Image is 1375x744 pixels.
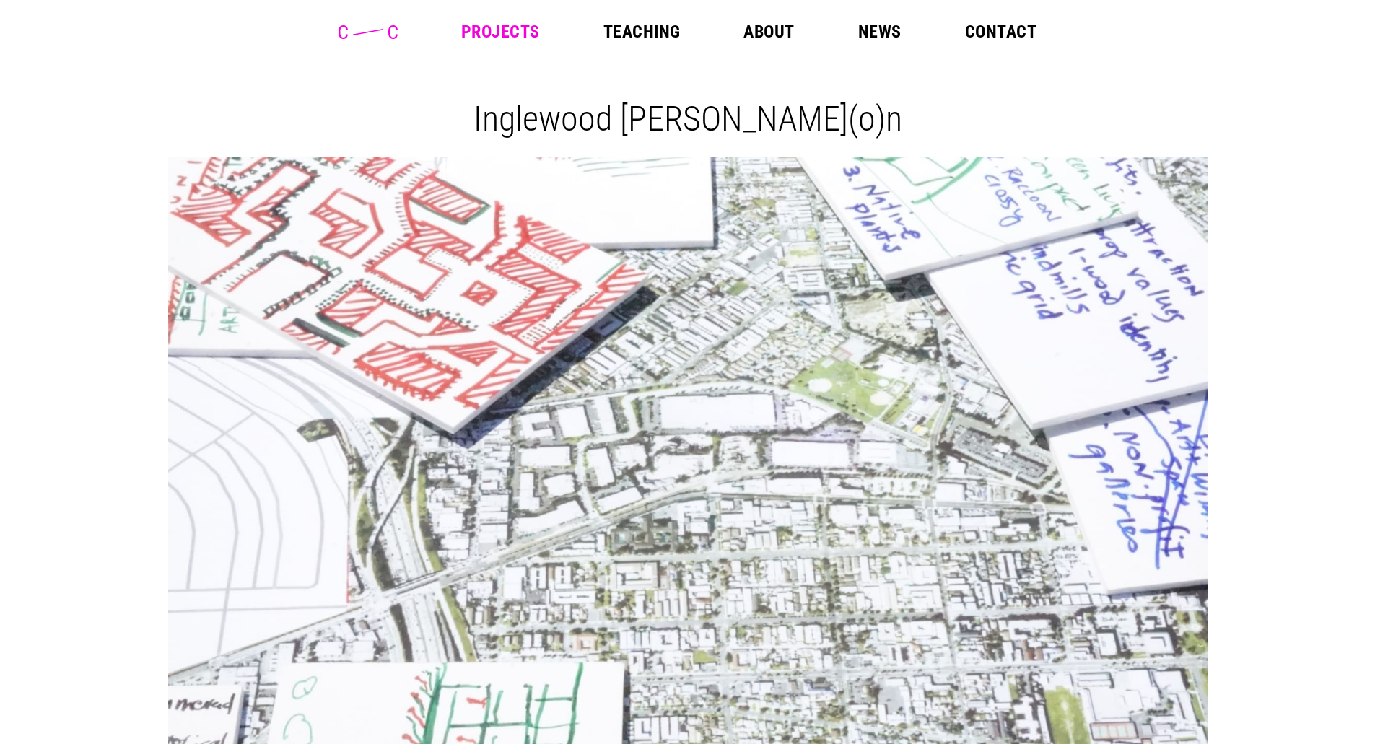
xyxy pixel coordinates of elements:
h1: Inglewood [PERSON_NAME](o)n [180,98,1196,139]
a: Contact [965,23,1036,40]
a: Teaching [603,23,681,40]
a: Projects [461,23,540,40]
a: News [858,23,902,40]
nav: Main Menu [461,23,1036,40]
a: About [743,23,794,40]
